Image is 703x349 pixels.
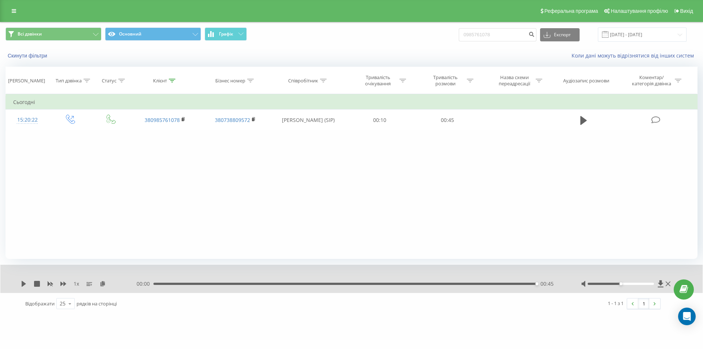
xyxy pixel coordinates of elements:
div: 1 - 1 з 1 [608,300,624,307]
div: Коментар/категорія дзвінка [630,74,673,87]
div: Тип дзвінка [56,78,82,84]
div: Аудіозапис розмови [563,78,609,84]
span: рядків на сторінці [77,300,117,307]
span: Графік [219,31,233,37]
span: Налаштування профілю [611,8,668,14]
div: 15:20:22 [13,113,42,127]
div: Accessibility label [619,282,622,285]
div: Accessibility label [535,282,538,285]
td: Сьогодні [6,95,698,109]
a: 380738809572 [215,116,250,123]
a: 380985761078 [145,116,180,123]
div: Тривалість очікування [358,74,398,87]
button: Скинути фільтри [5,52,51,59]
span: Реферальна програма [544,8,598,14]
div: Клієнт [153,78,167,84]
div: [PERSON_NAME] [8,78,45,84]
button: Експорт [540,28,580,41]
input: Пошук за номером [459,28,536,41]
button: Графік [205,27,247,41]
td: 00:45 [413,109,481,131]
span: Вихід [680,8,693,14]
span: 1 x [74,280,79,287]
span: Всі дзвінки [18,31,42,37]
div: Назва схеми переадресації [495,74,534,87]
a: Коли дані можуть відрізнятися вiд інших систем [572,52,698,59]
div: Статус [102,78,116,84]
button: Основний [105,27,201,41]
td: [PERSON_NAME] (SIP) [270,109,346,131]
td: 00:10 [346,109,413,131]
button: Всі дзвінки [5,27,101,41]
span: Відображати [25,300,55,307]
span: 00:00 [137,280,153,287]
span: 00:45 [540,280,554,287]
div: Тривалість розмови [426,74,465,87]
div: Співробітник [288,78,318,84]
div: 25 [60,300,66,307]
div: Open Intercom Messenger [678,308,696,325]
a: 1 [638,298,649,309]
div: Бізнес номер [215,78,245,84]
